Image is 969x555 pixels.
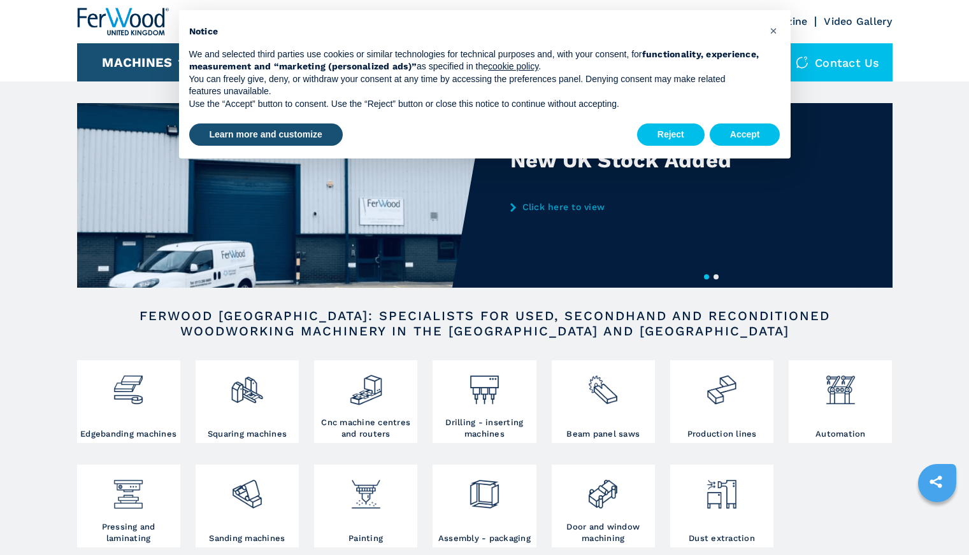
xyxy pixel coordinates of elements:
[230,363,264,407] img: squadratrici_2.png
[196,360,299,443] a: Squaring machines
[111,363,145,407] img: bordatrici_1.png
[189,48,760,73] p: We and selected third parties use cookies or similar technologies for technical purposes and, wit...
[317,417,414,440] h3: Cnc machine centres and routers
[586,468,620,511] img: lavorazione_porte_finestre_2.png
[770,23,777,38] span: ×
[824,363,858,407] img: automazione.png
[689,533,755,544] h3: Dust extraction
[433,360,536,443] a: Drilling - inserting machines
[555,521,652,544] h3: Door and window machining
[189,123,343,146] button: Learn more and customize
[209,533,285,544] h3: Sanding machines
[586,363,620,407] img: sezionatrici_2.png
[433,465,536,547] a: Assembly - packaging
[687,428,757,440] h3: Production lines
[438,533,531,544] h3: Assembly - packaging
[915,498,959,545] iframe: Chat
[348,533,383,544] h3: Painting
[920,466,952,498] a: sharethis
[488,61,538,71] a: cookie policy
[80,428,176,440] h3: Edgebanding machines
[102,55,172,70] button: Machines
[815,428,866,440] h3: Automation
[314,360,417,443] a: Cnc machine centres and routers
[349,363,383,407] img: centro_di_lavoro_cnc_2.png
[189,49,759,72] strong: functionality, experience, measurement and “marketing (personalized ads)”
[77,8,169,36] img: Ferwood
[764,20,784,41] button: Close this notice
[710,123,780,146] button: Accept
[510,202,760,212] a: Click here to view
[80,521,177,544] h3: Pressing and laminating
[314,465,417,547] a: Painting
[705,363,738,407] img: linee_di_produzione_2.png
[468,468,501,511] img: montaggio_imballaggio_2.png
[789,360,892,443] a: Automation
[468,363,501,407] img: foratrici_inseritrici_2.png
[796,56,808,69] img: Contact us
[552,465,655,547] a: Door and window machining
[705,468,738,511] img: aspirazione_1.png
[566,428,640,440] h3: Beam panel saws
[118,308,852,339] h2: FERWOOD [GEOGRAPHIC_DATA]: SPECIALISTS FOR USED, SECONDHAND AND RECONDITIONED WOODWORKING MACHINE...
[637,123,705,146] button: Reject
[77,465,180,547] a: Pressing and laminating
[77,103,485,288] img: New UK Stock Added
[230,468,264,511] img: levigatrici_2.png
[189,98,760,111] p: Use the “Accept” button to consent. Use the “Reject” button or close this notice to continue with...
[77,360,180,443] a: Edgebanding machines
[783,43,893,81] div: Contact us
[111,468,145,511] img: pressa-strettoia.png
[208,428,287,440] h3: Squaring machines
[189,73,760,98] p: You can freely give, deny, or withdraw your consent at any time by accessing the preferences pane...
[704,274,709,279] button: 1
[189,25,760,38] h2: Notice
[824,15,892,27] a: Video Gallery
[670,360,773,443] a: Production lines
[349,468,383,511] img: verniciatura_1.png
[196,465,299,547] a: Sanding machines
[714,274,719,279] button: 2
[436,417,533,440] h3: Drilling - inserting machines
[670,465,773,547] a: Dust extraction
[552,360,655,443] a: Beam panel saws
